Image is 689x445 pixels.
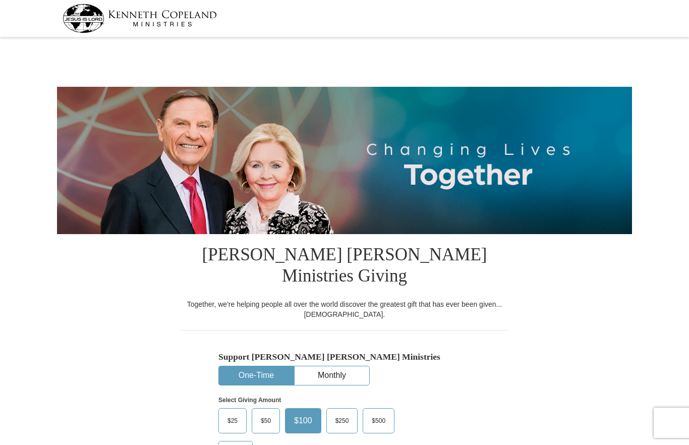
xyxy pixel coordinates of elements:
div: Together, we're helping people all over the world discover the greatest gift that has ever been g... [181,299,508,319]
img: kcm-header-logo.svg [63,4,217,33]
span: $250 [330,413,354,428]
h1: [PERSON_NAME] [PERSON_NAME] Ministries Giving [181,234,508,299]
span: $25 [222,413,243,428]
button: Monthly [295,366,369,385]
span: $100 [289,413,317,428]
h5: Support [PERSON_NAME] [PERSON_NAME] Ministries [218,352,471,362]
span: $500 [367,413,390,428]
span: $50 [256,413,276,428]
strong: Select Giving Amount [218,397,281,404]
button: One-Time [219,366,294,385]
